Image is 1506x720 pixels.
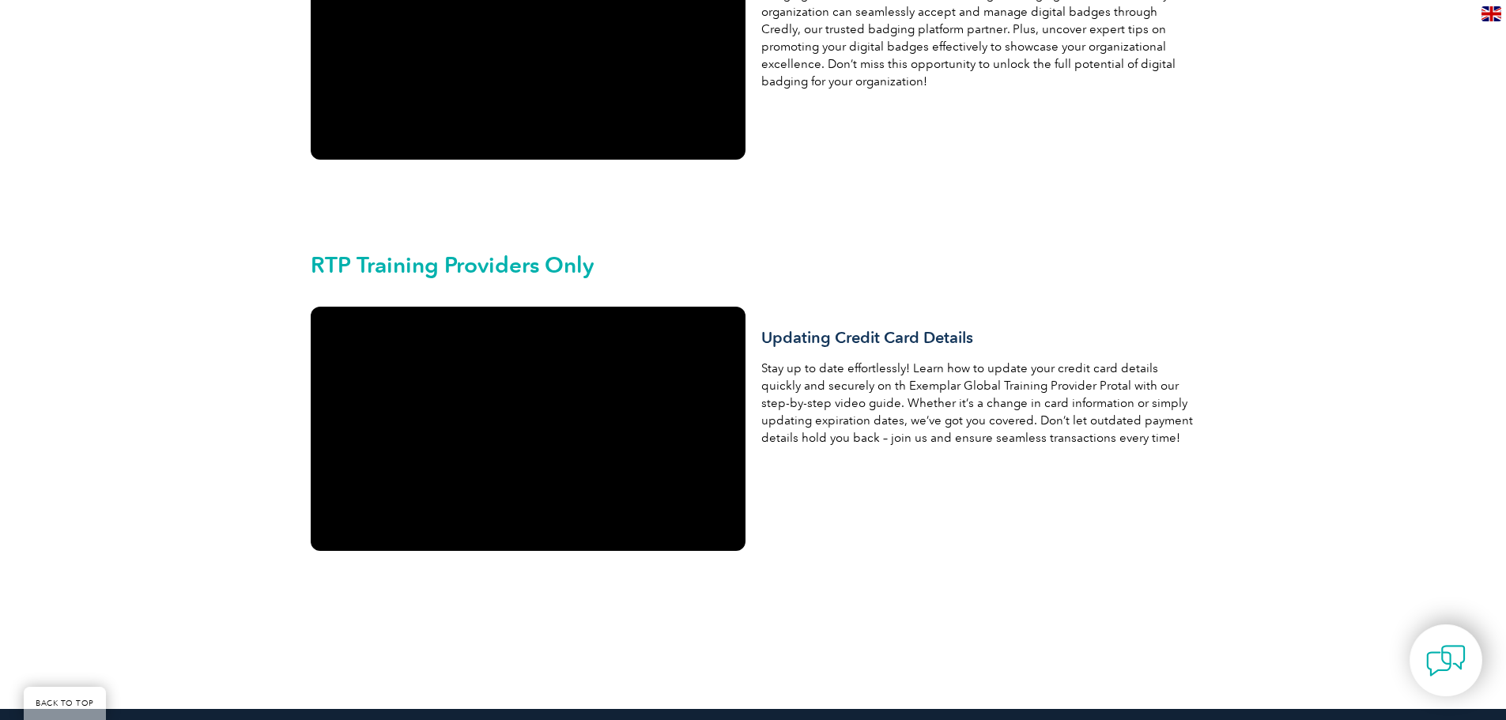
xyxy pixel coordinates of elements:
[1481,6,1501,21] img: en
[761,328,1196,348] h3: Updating Credit Card Details
[1426,641,1466,680] img: contact-chat.png
[311,307,745,551] iframe: Updating Credit Card Details
[761,360,1196,447] p: Stay up to date effortlessly! Learn how to update your credit card details quickly and securely o...
[24,687,106,720] a: BACK TO TOP
[311,252,1196,277] h2: RTP Training Providers Only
